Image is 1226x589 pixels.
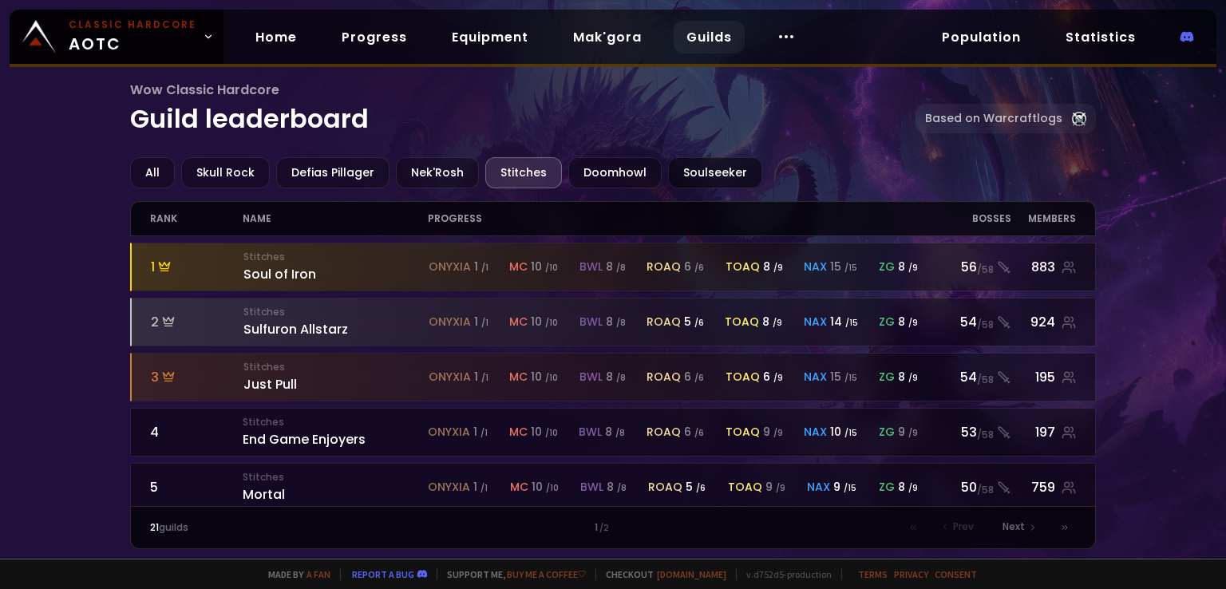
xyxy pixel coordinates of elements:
[937,202,1011,235] div: Bosses
[647,259,681,275] span: roaq
[130,80,916,100] span: Wow Classic Hardcore
[130,80,916,138] h1: Guild leaderboard
[830,424,857,441] div: 10
[243,415,428,429] small: Stitches
[579,424,602,441] span: bwl
[1011,422,1076,442] div: 197
[259,568,330,580] span: Made by
[382,520,844,535] div: 1
[762,314,782,330] div: 8
[725,314,759,330] span: toaq
[830,259,857,275] div: 15
[1011,367,1076,387] div: 195
[776,482,785,494] small: / 9
[977,483,994,497] small: / 58
[545,262,558,274] small: / 10
[898,369,918,385] div: 8
[1053,21,1149,53] a: Statistics
[879,424,895,441] span: zg
[531,259,558,275] div: 10
[916,104,1096,133] a: Based on Warcraftlogs
[243,360,429,394] div: Just Pull
[181,157,270,188] div: Skull Rock
[879,259,895,275] span: zg
[647,424,681,441] span: roaq
[833,479,856,496] div: 9
[545,317,558,329] small: / 10
[765,479,785,496] div: 9
[696,482,706,494] small: / 6
[684,424,704,441] div: 6
[1011,202,1076,235] div: members
[1072,112,1086,126] img: Warcraftlog
[684,314,704,330] div: 5
[151,257,243,277] div: 1
[509,369,528,385] span: mc
[616,372,626,384] small: / 8
[830,369,857,385] div: 15
[648,479,682,496] span: roaq
[726,259,760,275] span: toaq
[437,568,586,580] span: Support me,
[977,263,994,277] small: / 58
[485,157,562,188] div: Stitches
[763,259,783,275] div: 8
[616,262,626,274] small: / 8
[151,367,243,387] div: 3
[428,479,470,496] span: onyxia
[694,317,704,329] small: / 6
[763,369,783,385] div: 6
[615,427,625,439] small: / 8
[509,424,528,441] span: mc
[481,482,488,494] small: / 1
[481,372,488,384] small: / 1
[473,479,488,496] div: 1
[937,257,1011,277] div: 56
[150,520,382,535] div: guilds
[243,202,428,235] div: name
[531,314,558,330] div: 10
[763,424,783,441] div: 9
[845,317,858,329] small: / 15
[531,369,558,385] div: 10
[879,369,895,385] span: zg
[580,479,603,496] span: bwl
[977,428,994,442] small: / 58
[243,415,428,449] div: End Game Enjoyers
[507,568,586,580] a: Buy me a coffee
[898,479,918,496] div: 8
[509,259,528,275] span: mc
[616,317,626,329] small: / 8
[858,568,888,580] a: Terms
[898,314,918,330] div: 8
[694,262,704,274] small: / 6
[69,18,196,32] small: Classic Hardcore
[647,369,681,385] span: roaq
[579,369,603,385] span: bwl
[130,463,1096,512] a: 5StitchesMortalonyxia 1 /1mc 10 /10bwl 8 /8roaq 5 /6toaq 9 /9nax 9 /15zg 8 /950/58759
[879,479,895,496] span: zg
[606,259,626,275] div: 8
[605,424,625,441] div: 8
[130,157,175,188] div: All
[579,259,603,275] span: bwl
[935,568,977,580] a: Consent
[276,157,390,188] div: Defias Pillager
[694,427,704,439] small: / 6
[606,314,626,330] div: 8
[243,360,429,374] small: Stitches
[429,259,471,275] span: onyxia
[684,369,704,385] div: 6
[726,424,760,441] span: toaq
[908,427,918,439] small: / 9
[510,479,528,496] span: mc
[773,317,782,329] small: / 9
[894,568,928,580] a: Privacy
[474,314,488,330] div: 1
[1011,312,1076,332] div: 924
[531,424,558,441] div: 10
[243,250,429,284] div: Soul of Iron
[150,422,243,442] div: 4
[898,259,918,275] div: 8
[352,568,414,580] a: Report a bug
